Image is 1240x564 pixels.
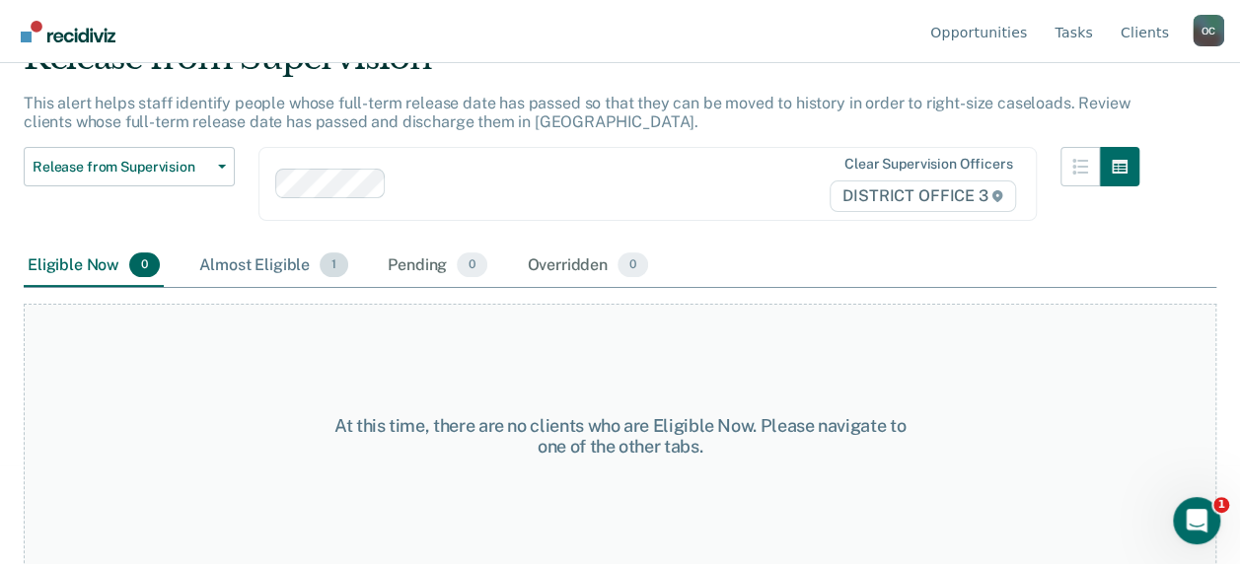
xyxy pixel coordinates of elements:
span: 1 [1213,497,1229,513]
span: DISTRICT OFFICE 3 [830,180,1016,212]
button: Release from Supervision [24,147,235,186]
div: O C [1193,15,1224,46]
span: 0 [618,252,648,278]
div: Pending0 [384,245,491,288]
div: At this time, there are no clients who are Eligible Now. Please navigate to one of the other tabs. [323,415,918,458]
iframe: Intercom live chat [1173,497,1220,544]
div: Overridden0 [523,245,652,288]
div: Release from Supervision [24,37,1139,94]
p: This alert helps staff identify people whose full-term release date has passed so that they can b... [24,94,1130,131]
div: Almost Eligible1 [195,245,352,288]
span: Release from Supervision [33,159,210,176]
div: Clear supervision officers [844,156,1012,173]
span: 0 [129,252,160,278]
button: Profile dropdown button [1193,15,1224,46]
span: 0 [457,252,487,278]
span: 1 [320,252,348,278]
img: Recidiviz [21,21,115,42]
div: Eligible Now0 [24,245,164,288]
